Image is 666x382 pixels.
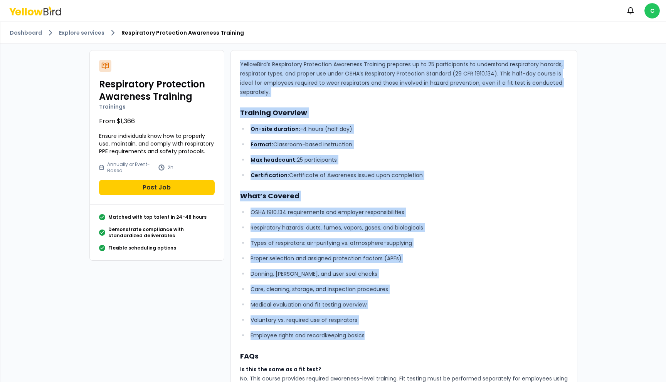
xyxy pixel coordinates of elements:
span: C [644,3,660,18]
p: Voluntary vs. required use of respirators [251,315,567,325]
p: 2h [168,164,173,171]
p: 25 participants [251,155,567,164]
p: Proper selection and assigned protection factors (APFs) [251,254,567,263]
p: Trainings [99,103,215,111]
strong: Training Overview [240,108,307,117]
p: Medical evaluation and fit testing overview [251,300,567,309]
p: Demonstrate compliance with standardized deliverables [108,226,215,239]
p: Employee rights and recordkeeping basics [251,331,567,340]
p: OSHA 1910.134 requirements and employer responsibilities [251,208,567,217]
p: ~4 hours (half day) [251,124,567,134]
p: YellowBird’s Respiratory Protection Awareness Training prepares up to 25 participants to understa... [240,60,568,97]
strong: FAQs [240,351,259,361]
button: Post Job [99,180,215,195]
strong: Certification: [251,171,289,179]
p: Flexible scheduling options [108,245,176,251]
strong: What’s Covered [240,191,299,201]
p: Certificate of Awareness issued upon completion [251,171,567,180]
a: Explore services [59,29,104,37]
p: Respiratory hazards: dusts, fumes, vapors, gases, and biologicals [251,223,567,232]
p: Annually or Event-Based [107,161,155,174]
p: Donning, [PERSON_NAME], and user seal checks [251,269,567,278]
nav: breadcrumb [10,28,657,37]
a: Dashboard [10,29,42,37]
p: Ensure individuals know how to properly use, maintain, and comply with respiratory PPE requiremen... [99,132,215,155]
p: From $1,366 [99,117,215,126]
h2: Respiratory Protection Awareness Training [99,78,215,103]
span: Respiratory Protection Awareness Training [121,29,244,37]
p: Classroom-based instruction [251,140,567,149]
p: Matched with top talent in 24-48 hours [108,214,207,220]
strong: Max headcount: [251,156,297,164]
strong: Is this the same as a fit test? [240,365,321,373]
strong: Format: [251,141,273,148]
p: Types of respirators: air-purifying vs. atmosphere-supplying [251,238,567,248]
p: Care, cleaning, storage, and inspection procedures [251,285,567,294]
strong: On-site duration: [251,125,300,133]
